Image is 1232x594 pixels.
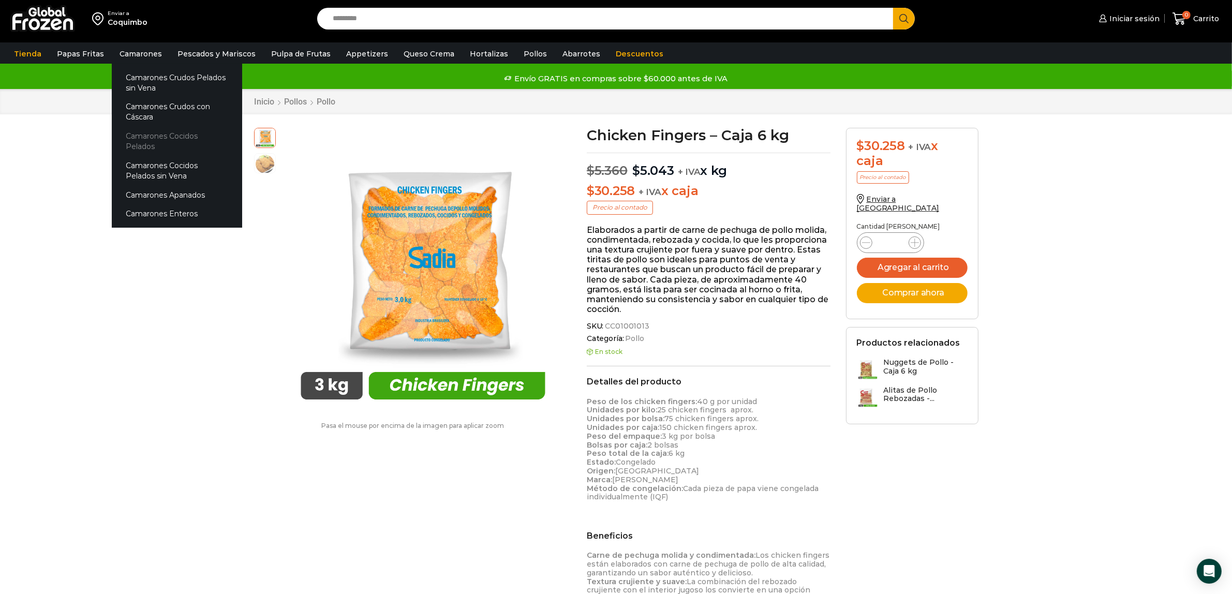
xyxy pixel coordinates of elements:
[587,531,830,541] h2: Beneficios
[881,235,900,250] input: Product quantity
[587,414,664,423] strong: Unidades por bolsa:
[112,68,242,97] a: Camarones Crudos Pelados sin Vena
[92,10,108,27] img: address-field-icon.svg
[112,185,242,204] a: Camarones Apanados
[632,163,640,178] span: $
[587,484,683,493] strong: Método de congelación:
[857,171,909,184] p: Precio al contado
[1170,7,1222,31] a: 0 Carrito
[587,322,830,331] span: SKU:
[108,17,147,27] div: Coquimbo
[254,97,275,107] a: Inicio
[1197,559,1222,584] div: Open Intercom Messenger
[465,44,513,64] a: Hortalizas
[341,44,393,64] a: Appetizers
[587,163,595,178] span: $
[884,386,968,404] h3: Alitas de Pollo Rebozadas -...
[587,423,659,432] strong: Unidades por caja:
[518,44,552,64] a: Pollos
[857,338,960,348] h2: Productos relacionados
[857,195,940,213] a: Enviar a [GEOGRAPHIC_DATA]
[587,184,830,199] p: x caja
[587,201,653,214] p: Precio al contado
[587,397,830,502] p: 40 g por unidad 25 chicken fingers aprox. 75 chicken fingers aprox. 150 chicken fingers aprox. 3 ...
[587,377,830,387] h2: Detalles del producto
[587,153,830,179] p: x kg
[114,44,167,64] a: Camarones
[587,466,615,476] strong: Origen:
[398,44,459,64] a: Queso Crema
[603,322,649,331] span: CC01001013
[857,138,905,153] bdi: 30.258
[639,187,661,197] span: + IVA
[587,348,830,355] p: En stock
[52,44,109,64] a: Papas Fritas
[112,97,242,127] a: Camarones Crudos con Cáscara
[557,44,605,64] a: Abarrotes
[857,386,968,408] a: Alitas de Pollo Rebozadas -...
[112,127,242,156] a: Camarones Cocidos Pelados
[112,156,242,186] a: Camarones Cocidos Pelados sin Vena
[587,334,830,343] span: Categoría:
[1096,8,1160,29] a: Iniciar sesión
[254,97,336,107] nav: Breadcrumb
[857,358,968,380] a: Nuggets de Pollo - Caja 6 kg
[587,163,628,178] bdi: 5.360
[587,405,657,414] strong: Unidades por kilo:
[678,167,701,177] span: + IVA
[112,204,242,224] a: Camarones Enteros
[587,551,755,560] strong: Carne de pechuga molida y condimentada:
[284,97,308,107] a: Pollos
[857,258,968,278] button: Agregar al carrito
[317,97,336,107] a: Pollo
[587,484,819,502] span: Cada pieza de papa viene congelada individualmente (IQF)
[587,397,697,406] strong: Peso de los chicken fingers:
[587,577,687,586] strong: Textura crujiente y suave:
[893,8,915,29] button: Search button
[884,358,968,376] h3: Nuggets de Pollo - Caja 6 kg
[587,183,595,198] span: $
[172,44,261,64] a: Pescados y Mariscos
[587,449,669,458] strong: Peso total de la caja:
[255,154,275,174] span: pollo-apanado
[857,283,968,303] button: Comprar ahora
[587,440,647,450] strong: Bolsas por caja:
[587,128,830,142] h1: Chicken Fingers – Caja 6 kg
[587,475,612,484] strong: Marca:
[909,142,931,152] span: + IVA
[1107,13,1160,24] span: Iniciar sesión
[624,334,644,343] a: Pollo
[266,44,336,64] a: Pulpa de Frutas
[255,127,275,147] span: chicken-fingers
[611,44,669,64] a: Descuentos
[857,138,865,153] span: $
[587,432,662,441] strong: Peso del empaque:
[108,10,147,17] div: Enviar a
[632,163,674,178] bdi: 5.043
[857,139,968,169] div: x caja
[587,183,635,198] bdi: 30.258
[1182,11,1191,19] span: 0
[587,225,830,315] p: Elaborados a partir de carne de pechuga de pollo molida, condimentada, rebozada y cocida, lo que ...
[857,223,968,230] p: Cantidad [PERSON_NAME]
[254,422,572,429] p: Pasa el mouse por encima de la imagen para aplicar zoom
[1191,13,1219,24] span: Carrito
[587,457,616,467] strong: Estado:
[9,44,47,64] a: Tienda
